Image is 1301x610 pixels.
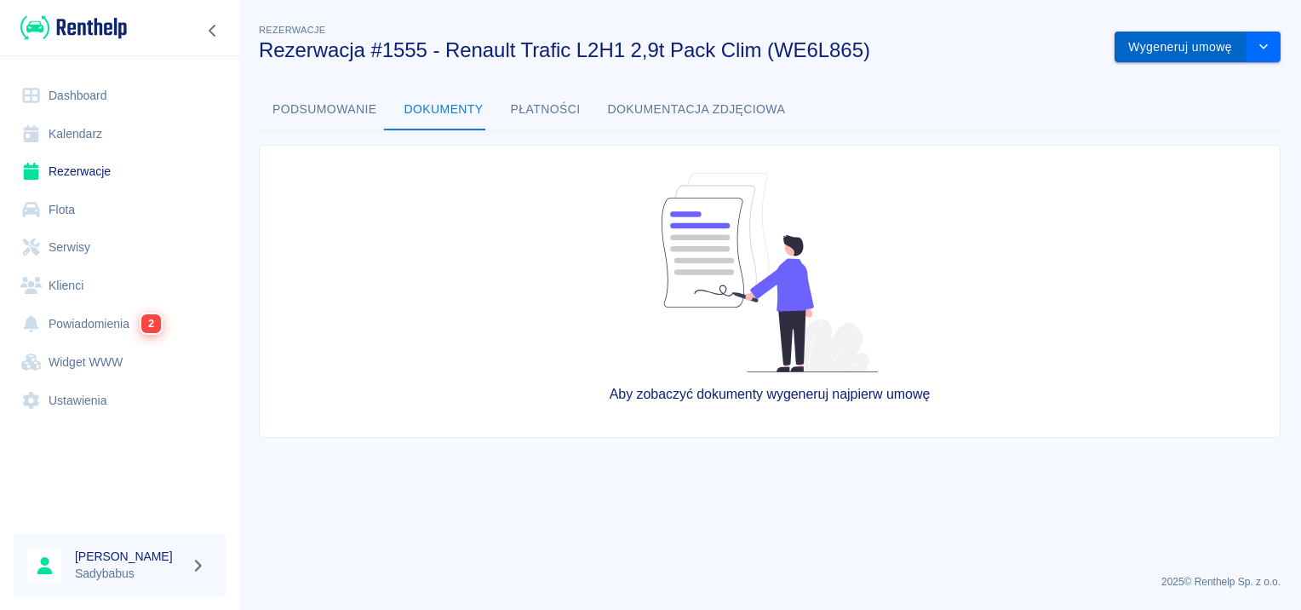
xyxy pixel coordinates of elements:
a: Powiadomienia2 [14,304,226,343]
button: Podsumowanie [259,89,391,130]
p: Sadybabus [75,565,184,583]
button: Zwiń nawigację [200,20,226,42]
a: Dashboard [14,77,226,115]
h5: Aby zobaczyć dokumenty wygeneruj najpierw umowę [273,386,1266,403]
h6: [PERSON_NAME] [75,548,184,565]
button: Dokumentacja zdjęciowa [594,89,800,130]
a: Rezerwacje [14,152,226,191]
a: Serwisy [14,228,226,267]
button: Płatności [497,89,594,130]
a: Kalendarz [14,115,226,153]
a: Renthelp logo [14,14,127,42]
a: Widget WWW [14,343,226,382]
a: Ustawienia [14,382,226,420]
a: Flota [14,191,226,229]
p: 2025 © Renthelp Sp. z o.o. [259,574,1281,590]
button: Wygeneruj umowę [1115,32,1247,63]
a: Klienci [14,267,226,305]
h3: Rezerwacja #1555 - Renault Trafic L2H1 2,9t Pack Clim (WE6L865) [259,38,1101,62]
img: Renthelp logo [20,14,127,42]
span: Rezerwacje [259,25,325,35]
button: Dokumenty [391,89,497,130]
span: 2 [141,314,161,334]
button: drop-down [1247,32,1281,63]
